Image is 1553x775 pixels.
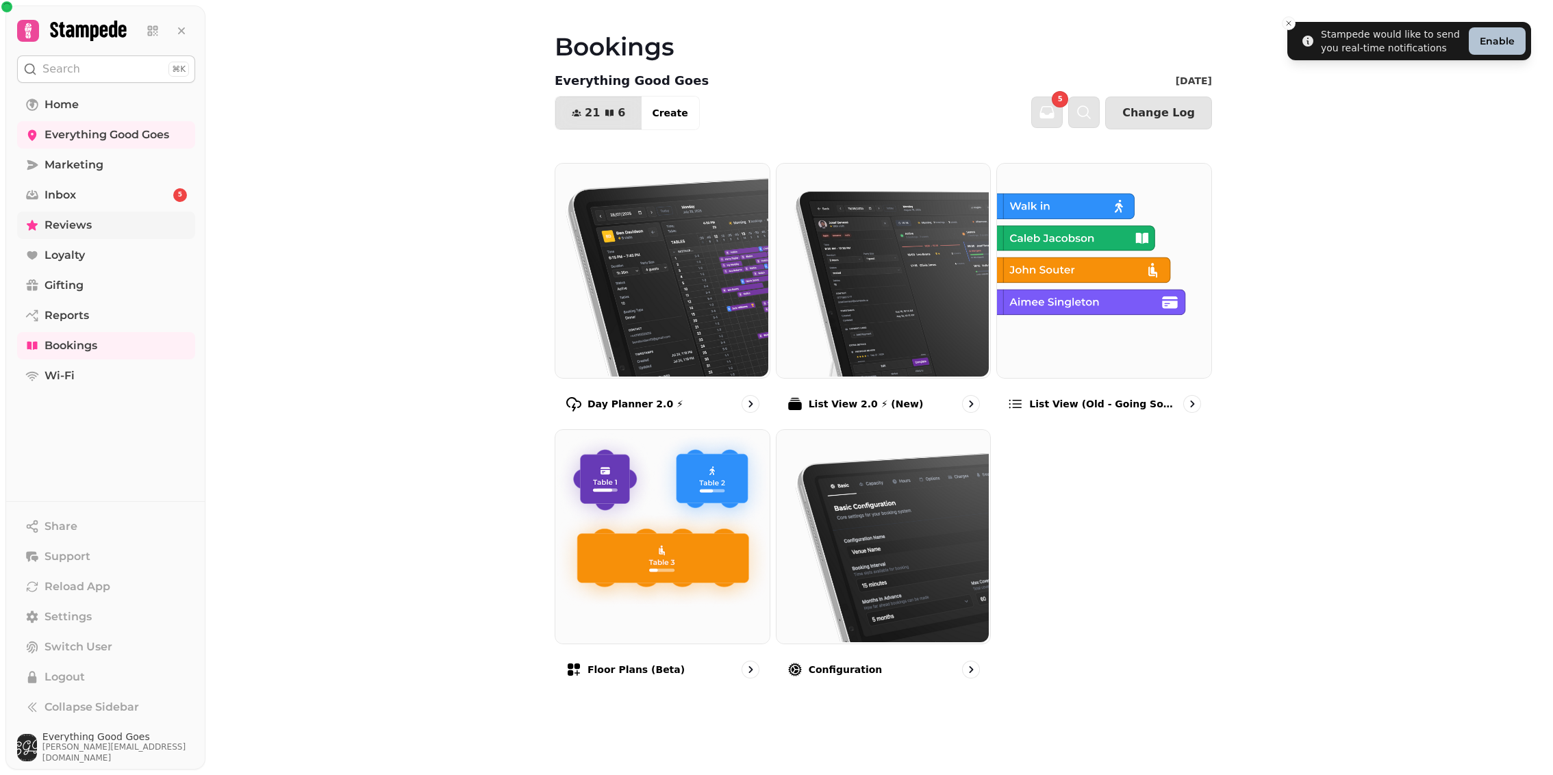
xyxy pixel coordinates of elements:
[17,242,195,269] a: Loyalty
[554,162,768,377] img: Day Planner 2.0 ⚡
[42,741,195,763] span: [PERSON_NAME][EMAIL_ADDRESS][DOMAIN_NAME]
[618,107,625,118] span: 6
[1122,107,1195,118] span: Change Log
[45,247,85,264] span: Loyalty
[776,429,992,690] a: ConfigurationConfiguration
[555,97,642,129] button: 216
[588,663,685,676] p: Floor Plans (beta)
[17,734,37,761] img: User avatar
[964,663,978,676] svg: go to
[168,62,189,77] div: ⌘K
[17,272,195,299] a: Gifting
[588,397,683,411] p: Day Planner 2.0 ⚡
[1185,397,1199,411] svg: go to
[641,97,698,129] button: Create
[775,429,989,643] img: Configuration
[996,163,1212,424] a: List view (Old - going soon)List view (Old - going soon)
[744,663,757,676] svg: go to
[45,609,92,625] span: Settings
[45,368,75,384] span: Wi-Fi
[45,639,112,655] span: Switch User
[45,307,89,324] span: Reports
[45,669,85,685] span: Logout
[17,694,195,721] button: Collapse Sidebar
[1176,74,1212,88] p: [DATE]
[964,397,978,411] svg: go to
[554,429,768,643] img: Floor Plans (beta)
[555,163,770,424] a: Day Planner 2.0 ⚡Day Planner 2.0 ⚡
[17,151,195,179] a: Marketing
[45,699,139,715] span: Collapse Sidebar
[555,429,770,690] a: Floor Plans (beta)Floor Plans (beta)
[17,732,195,763] button: User avatarEverything Good Goes[PERSON_NAME][EMAIL_ADDRESS][DOMAIN_NAME]
[555,71,709,90] p: Everything Good Goes
[45,579,110,595] span: Reload App
[17,513,195,540] button: Share
[17,302,195,329] a: Reports
[775,162,989,377] img: List View 2.0 ⚡ (New)
[1058,96,1063,103] span: 5
[1321,27,1463,55] div: Stampede would like to send you real-time notifications
[17,91,195,118] a: Home
[17,362,195,390] a: Wi-Fi
[45,548,90,565] span: Support
[17,633,195,661] button: Switch User
[17,181,195,209] a: Inbox5
[652,108,687,118] span: Create
[1105,97,1212,129] button: Change Log
[45,127,169,143] span: Everything Good Goes
[45,217,92,233] span: Reviews
[178,190,182,200] span: 5
[45,157,103,173] span: Marketing
[1282,16,1296,30] button: Close toast
[42,732,195,741] span: Everything Good Goes
[17,55,195,83] button: Search⌘K
[809,397,924,411] p: List View 2.0 ⚡ (New)
[744,397,757,411] svg: go to
[17,603,195,631] a: Settings
[585,107,600,118] span: 21
[45,277,84,294] span: Gifting
[45,97,79,113] span: Home
[776,163,992,424] a: List View 2.0 ⚡ (New)List View 2.0 ⚡ (New)
[45,187,76,203] span: Inbox
[1469,27,1526,55] button: Enable
[996,162,1210,377] img: List view (Old - going soon)
[17,663,195,691] button: Logout
[17,332,195,359] a: Bookings
[42,61,80,77] p: Search
[45,518,77,535] span: Share
[17,212,195,239] a: Reviews
[17,573,195,600] button: Reload App
[45,338,97,354] span: Bookings
[17,543,195,570] button: Support
[809,663,883,676] p: Configuration
[1029,397,1178,411] p: List view (Old - going soon)
[17,121,195,149] a: Everything Good Goes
